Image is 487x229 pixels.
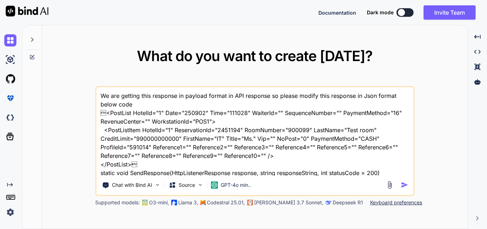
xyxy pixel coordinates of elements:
p: Deepseek R1 [333,199,363,206]
img: GPT-4 [142,200,148,205]
p: Codestral 25.01, [207,199,245,206]
p: Keyboard preferences [370,199,422,206]
img: premium [4,92,16,104]
img: attachment [385,181,394,189]
img: icon [401,181,408,189]
textarea: We are getting this response in payload format in API response so please modify this response in ... [96,87,413,176]
img: chat [4,34,16,46]
p: Llama 3, [178,199,198,206]
p: Chat with Bind AI [112,181,152,189]
img: darkCloudIdeIcon [4,111,16,124]
img: Pick Tools [154,182,160,188]
img: GPT-4o mini [211,181,218,189]
img: githubLight [4,73,16,85]
img: Mistral-AI [200,200,205,205]
img: Pick Models [197,182,203,188]
img: Llama2 [171,200,177,205]
p: [PERSON_NAME] 3.7 Sonnet, [254,199,323,206]
button: Documentation [318,9,356,16]
button: Invite Team [424,5,476,20]
img: ai-studio [4,54,16,66]
img: claude [247,200,253,205]
span: Documentation [318,10,356,16]
p: Source [179,181,195,189]
p: Supported models: [95,199,140,206]
img: settings [4,206,16,218]
p: O3-mini, [149,199,169,206]
span: Dark mode [367,9,394,16]
img: Bind AI [6,6,48,16]
img: claude [325,200,331,205]
p: GPT-4o min.. [221,181,251,189]
span: What do you want to create [DATE]? [137,47,373,65]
